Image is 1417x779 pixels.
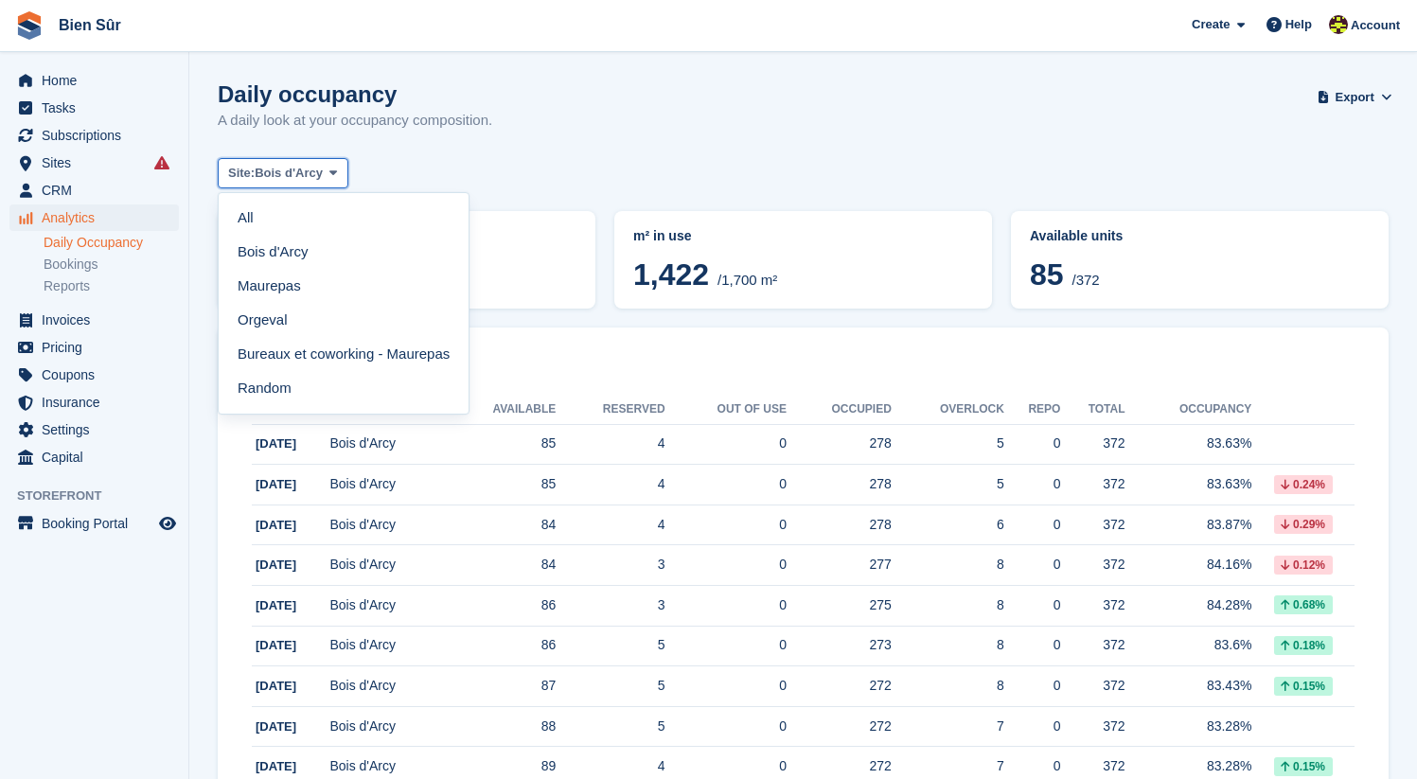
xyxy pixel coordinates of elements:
a: menu [9,95,179,121]
span: Sites [42,150,155,176]
td: Bois d'Arcy [329,666,445,707]
td: 83.6% [1125,626,1252,666]
div: 0 [1004,635,1061,655]
span: m² in use [633,228,691,243]
td: 83.28% [1125,706,1252,747]
td: 86 [445,586,556,627]
td: 84 [445,505,556,545]
div: 7 [892,756,1004,776]
span: Help [1285,15,1312,34]
span: [DATE] [256,518,296,532]
div: 0 [1004,434,1061,453]
td: 3 [556,586,664,627]
a: menu [9,67,179,94]
div: 0.12% [1274,556,1333,575]
span: [DATE] [256,679,296,693]
th: Total [1060,395,1125,425]
a: Orgeval [226,303,461,337]
a: Bureaux et coworking - Maurepas [226,337,461,371]
div: 0 [1004,756,1061,776]
th: Occupied [787,395,892,425]
a: menu [9,177,179,204]
span: Coupons [42,362,155,388]
td: 5 [556,706,664,747]
span: Export [1336,88,1374,107]
a: menu [9,122,179,149]
div: 0 [1004,676,1061,696]
th: Reserved [556,395,664,425]
td: Bois d'Arcy [329,586,445,627]
td: 0 [665,424,787,465]
div: 0.68% [1274,595,1333,614]
span: Bois d'Arcy [255,164,323,183]
a: menu [9,307,179,333]
a: menu [9,389,179,416]
button: Site: Bois d'Arcy [218,158,348,189]
div: 0 [1004,474,1061,494]
td: 86 [445,626,556,666]
a: Maurepas [226,269,461,303]
div: 5 [892,474,1004,494]
span: Settings [42,416,155,443]
td: 3 [556,545,664,586]
td: Bois d'Arcy [329,424,445,465]
div: 0 [1004,717,1061,736]
td: 372 [1060,626,1125,666]
th: Out of Use [665,395,787,425]
td: 0 [665,626,787,666]
td: 5 [556,666,664,707]
a: menu [9,510,179,537]
th: Occupancy [1125,395,1252,425]
td: 372 [1060,545,1125,586]
span: Storefront [17,487,188,505]
td: 372 [1060,424,1125,465]
span: /1,700 m² [717,272,777,288]
th: Overlock [892,395,1004,425]
a: menu [9,204,179,231]
h2: Occupancy history [252,362,1355,383]
div: 272 [787,676,892,696]
div: 0.15% [1274,757,1333,776]
div: 6 [892,515,1004,535]
a: All [226,201,461,235]
span: Tasks [42,95,155,121]
div: 278 [787,474,892,494]
a: menu [9,362,179,388]
span: Home [42,67,155,94]
span: Invoices [42,307,155,333]
td: 372 [1060,586,1125,627]
span: [DATE] [256,759,296,773]
th: Repo [1004,395,1061,425]
h1: Daily occupancy [218,81,492,107]
div: 0 [1004,515,1061,535]
td: 5 [556,626,664,666]
div: 0.24% [1274,475,1333,494]
td: 85 [445,465,556,505]
a: Bois d'Arcy [226,235,461,269]
span: Insurance [42,389,155,416]
td: 372 [1060,505,1125,545]
a: Bookings [44,256,179,274]
button: Export [1320,81,1389,113]
a: menu [9,334,179,361]
td: 372 [1060,706,1125,747]
div: 8 [892,635,1004,655]
div: 7 [892,717,1004,736]
td: 0 [665,505,787,545]
td: Bois d'Arcy [329,505,445,545]
abbr: Current percentage of units occupied or overlocked [1030,226,1370,246]
div: 0 [1004,595,1061,615]
td: 88 [445,706,556,747]
span: Booking Portal [42,510,155,537]
span: [DATE] [256,436,296,451]
td: Bois d'Arcy [329,706,445,747]
span: [DATE] [256,638,296,652]
th: Available [445,395,556,425]
div: 278 [787,515,892,535]
td: 0 [665,465,787,505]
div: 0.29% [1274,515,1333,534]
span: Pricing [42,334,155,361]
span: 1,422 [633,257,709,292]
div: 273 [787,635,892,655]
div: 8 [892,676,1004,696]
